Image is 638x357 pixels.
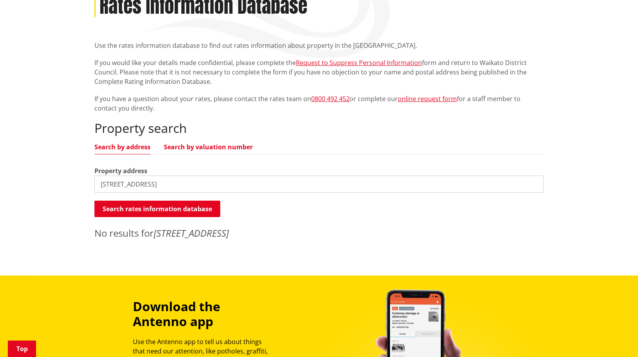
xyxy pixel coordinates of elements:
p: Use the rates information database to find out rates information about property in the [GEOGRAPHI... [94,41,544,50]
em: [STREET_ADDRESS] [154,227,229,239]
p: If you have a question about your rates, please contact the rates team on or complete our for a s... [94,94,544,113]
iframe: Messenger Launcher [602,324,630,352]
a: online request form [398,94,457,103]
a: Search by address [94,144,150,150]
a: Search by valuation number [164,144,253,150]
a: 0800 492 452 [311,94,350,103]
p: No results for [94,226,544,240]
h2: Property search [94,121,544,136]
input: e.g. Duke Street NGARUAWAHIA [94,176,544,193]
a: Request to Suppress Personal Information [296,58,422,67]
p: If you would like your details made confidential, please complete the form and return to Waikato ... [94,58,544,86]
label: Property address [94,166,147,176]
a: Top [8,341,36,357]
button: Search rates information database [94,201,220,217]
h3: Download the Antenno app [133,299,275,329]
